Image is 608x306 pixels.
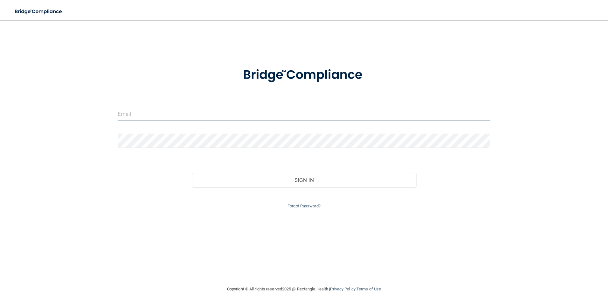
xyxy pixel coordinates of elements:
[287,204,321,208] a: Forgot Password?
[188,279,420,299] div: Copyright © All rights reserved 2025 @ Rectangle Health | |
[498,261,600,286] iframe: Drift Widget Chat Controller
[230,59,378,92] img: bridge_compliance_login_screen.278c3ca4.svg
[192,173,416,187] button: Sign In
[330,287,355,291] a: Privacy Policy
[356,287,381,291] a: Terms of Use
[118,107,491,121] input: Email
[10,5,68,18] img: bridge_compliance_login_screen.278c3ca4.svg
